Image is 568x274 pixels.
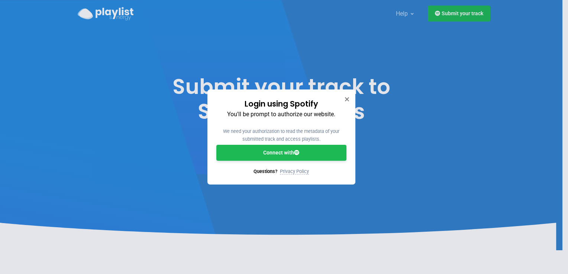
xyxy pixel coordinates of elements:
[280,169,309,174] a: Privacy Policy
[216,98,346,109] h3: Login using Spotify
[216,110,346,119] p: You'll be prompt to authorize our website.
[344,95,349,103] button: Close
[216,145,346,161] a: Connect with
[216,128,346,143] p: We need your authorization to read the metadata of your submitted track and access playlists.
[254,169,277,174] span: Questions?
